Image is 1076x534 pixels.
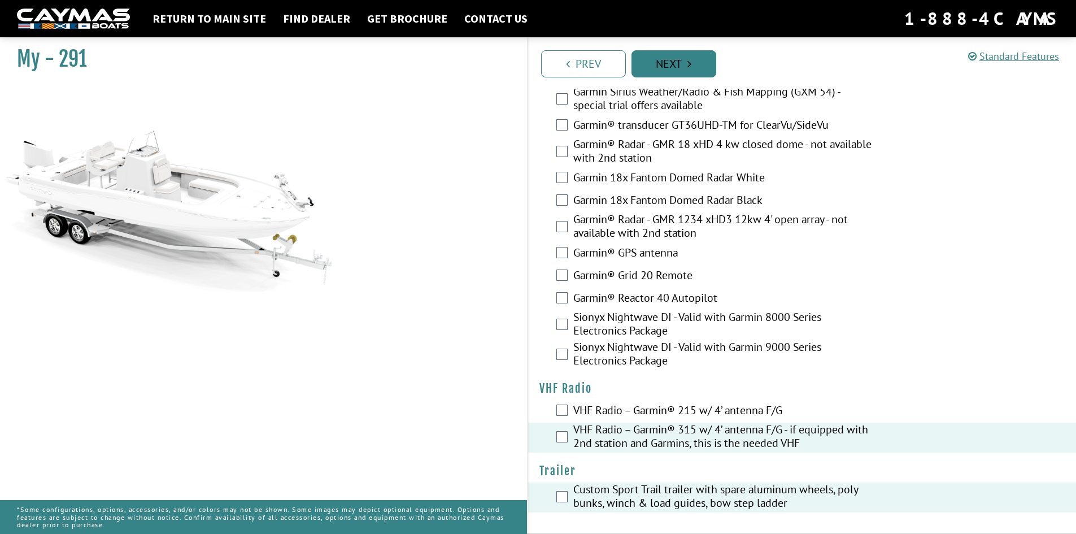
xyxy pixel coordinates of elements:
[361,11,453,26] a: Get Brochure
[573,212,875,242] label: Garmin® Radar - GMR 1234 xHD3 12kw 4' open array - not available with 2nd station
[573,268,875,285] label: Garmin® Grid 20 Remote
[573,310,875,340] label: Sionyx Nightwave DI - Valid with Garmin 8000 Series Electronics Package
[573,403,875,420] label: VHF Radio – Garmin® 215 w/ 4’ antenna F/G
[573,85,875,115] label: Garmin Sirius Weather/Radio & Fish Mapping (GXM 54) - special trial offers available
[573,423,875,453] label: VHF Radio – Garmin® 315 w/ 4’ antenna F/G - if equipped with 2nd station and Garmins, this is the...
[904,6,1059,31] div: 1-888-4CAYMAS
[573,193,875,210] label: Garmin 18x Fantom Domed Radar Black
[17,500,510,534] p: *Some configurations, options, accessories, and/or colors may not be shown. Some images may depic...
[573,291,875,307] label: Garmin® Reactor 40 Autopilot
[573,246,875,262] label: Garmin® GPS antenna
[573,340,875,370] label: Sionyx Nightwave DI - Valid with Garmin 9000 Series Electronics Package
[573,118,875,134] label: Garmin® transducer GT36UHD-TM for ClearVu/SideVu
[539,464,1065,478] h4: Trailer
[147,11,272,26] a: Return to main site
[968,50,1059,63] a: Standard Features
[17,46,499,72] h1: My - 291
[541,50,626,77] a: Prev
[631,50,716,77] a: Next
[539,381,1065,396] h4: VHF Radio
[17,8,130,29] img: white-logo-c9c8dbefe5ff5ceceb0f0178aa75bf4bb51f6bca0971e226c86eb53dfe498488.png
[573,483,875,513] label: Custom Sport Trail trailer with spare aluminum wheels, poly bunks, winch & load guides, bow step ...
[459,11,533,26] a: Contact Us
[277,11,356,26] a: Find Dealer
[573,137,875,167] label: Garmin® Radar - GMR 18 xHD 4 kw closed dome - not available with 2nd station
[573,171,875,187] label: Garmin 18x Fantom Domed Radar White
